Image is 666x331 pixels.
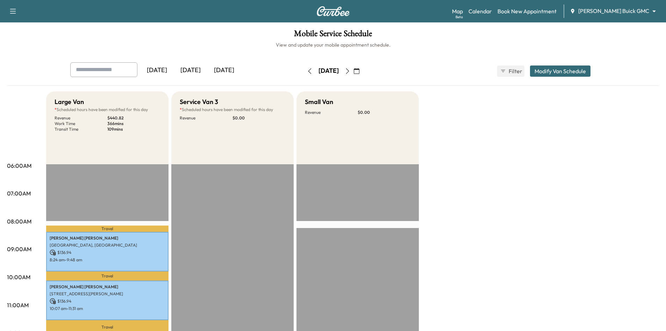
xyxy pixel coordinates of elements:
p: 8:24 am - 9:48 am [50,257,165,263]
img: Curbee Logo [316,6,350,16]
p: $ 0.00 [232,115,285,121]
p: 10:07 am - 11:31 am [50,306,165,311]
p: Travel [46,226,169,232]
p: [STREET_ADDRESS][PERSON_NAME] [50,291,165,297]
p: Scheduled hours have been modified for this day [55,107,160,112]
button: Modify Van Schedule [530,65,590,77]
p: 10:00AM [7,273,30,281]
p: Work Time [55,121,107,126]
p: [PERSON_NAME] [PERSON_NAME] [50,284,165,290]
p: 06:00AM [7,161,31,170]
p: Revenue [55,115,107,121]
p: $ 0.00 [358,110,410,115]
p: 11:00AM [7,301,29,309]
a: MapBeta [452,7,463,15]
p: Revenue [305,110,358,115]
span: Filter [509,67,521,75]
a: Calendar [468,7,492,15]
p: Travel [46,271,169,281]
p: 366 mins [107,121,160,126]
div: [DATE] [207,62,241,78]
span: [PERSON_NAME] Buick GMC [578,7,649,15]
p: 109 mins [107,126,160,132]
a: Book New Appointment [497,7,557,15]
h6: View and update your mobile appointment schedule. [7,41,659,48]
p: $ 440.82 [107,115,160,121]
p: $ 136.94 [50,249,165,256]
p: $ 136.94 [50,298,165,304]
div: [DATE] [174,62,207,78]
h5: Service Van 3 [180,97,218,107]
p: Revenue [180,115,232,121]
button: Filter [497,65,524,77]
h5: Small Van [305,97,333,107]
div: [DATE] [318,67,339,75]
p: [PERSON_NAME] [PERSON_NAME] [50,235,165,241]
p: 07:00AM [7,189,31,198]
h1: Mobile Service Schedule [7,29,659,41]
p: [GEOGRAPHIC_DATA], [GEOGRAPHIC_DATA] [50,242,165,248]
div: Beta [456,14,463,20]
div: [DATE] [140,62,174,78]
p: Scheduled hours have been modified for this day [180,107,285,112]
p: 09:00AM [7,245,31,253]
h5: Large Van [55,97,84,107]
p: 08:00AM [7,217,31,226]
p: Transit Time [55,126,107,132]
